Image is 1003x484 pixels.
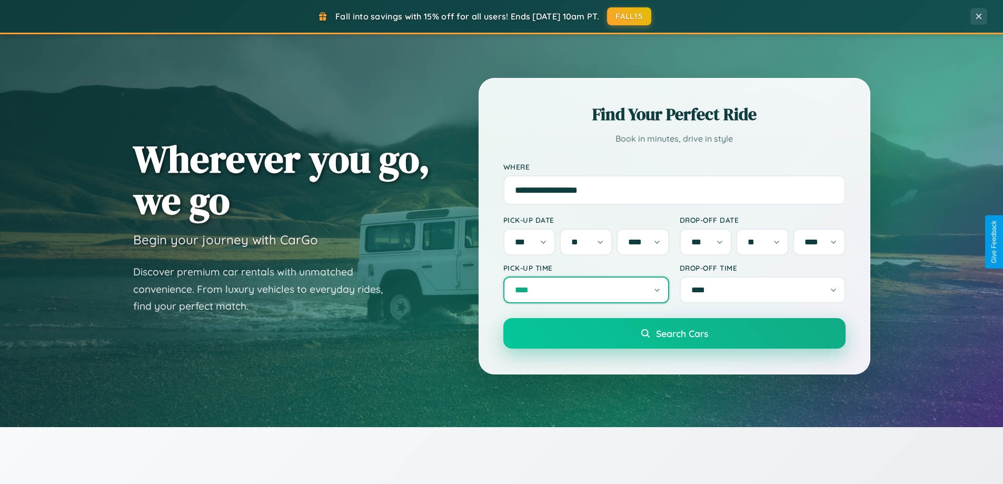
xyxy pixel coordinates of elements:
p: Book in minutes, drive in style [503,131,846,146]
span: Search Cars [656,328,708,339]
span: Fall into savings with 15% off for all users! Ends [DATE] 10am PT. [335,11,599,22]
button: FALL15 [607,7,651,25]
div: Give Feedback [990,221,998,263]
label: Where [503,162,846,171]
h3: Begin your journey with CarGo [133,232,318,248]
label: Pick-up Date [503,215,669,224]
h1: Wherever you go, we go [133,138,430,221]
label: Drop-off Time [680,263,846,272]
label: Drop-off Date [680,215,846,224]
label: Pick-up Time [503,263,669,272]
button: Search Cars [503,318,846,349]
h2: Find Your Perfect Ride [503,103,846,126]
p: Discover premium car rentals with unmatched convenience. From luxury vehicles to everyday rides, ... [133,263,396,315]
